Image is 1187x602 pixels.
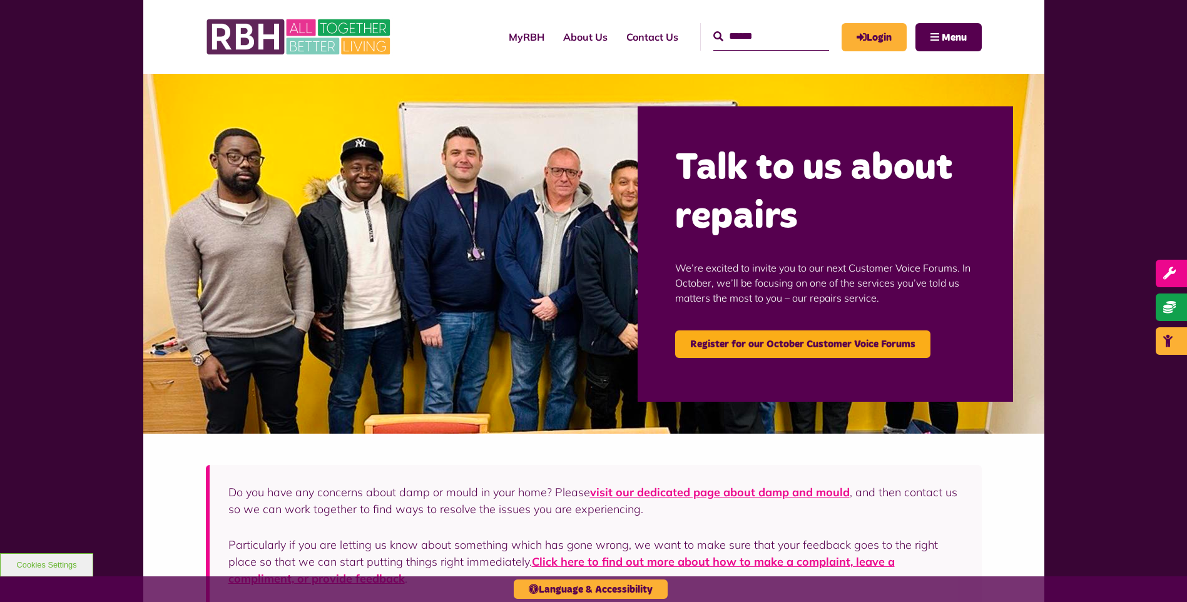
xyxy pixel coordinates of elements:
[554,20,617,54] a: About Us
[228,536,963,587] p: Particularly if you are letting us know about something which has gone wrong, we want to make sur...
[915,23,982,51] button: Navigation
[228,554,895,586] a: Click here to find out more about how to make a complaint, leave a compliment, or provide feedback
[842,23,907,51] a: MyRBH
[675,242,976,324] p: We’re excited to invite you to our next Customer Voice Forums. In October, we’ll be focusing on o...
[1131,546,1187,602] iframe: Netcall Web Assistant for live chat
[675,330,930,358] a: Register for our October Customer Voice Forums
[514,579,668,599] button: Language & Accessibility
[617,20,688,54] a: Contact Us
[499,20,554,54] a: MyRBH
[143,74,1044,434] img: Group photo of customers and colleagues at the Lighthouse Project
[228,484,963,518] p: Do you have any concerns about damp or mould in your home? Please , and then contact us so we can...
[206,13,394,61] img: RBH
[942,33,967,43] span: Menu
[675,144,976,242] h2: Talk to us about repairs
[590,485,850,499] a: visit our dedicated page about damp and mould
